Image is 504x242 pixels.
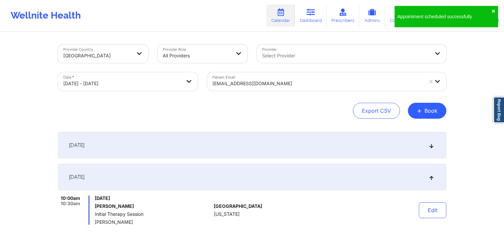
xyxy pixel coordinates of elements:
[385,5,413,27] a: Coaches
[419,202,446,218] button: Edit
[63,76,181,91] div: [DATE] - [DATE]
[95,219,211,225] span: [PERSON_NAME]
[95,212,211,217] span: Initial Therapy Session
[214,212,240,217] span: [US_STATE]
[493,97,504,123] a: Report Bug
[408,103,446,119] button: +Book
[212,76,423,91] div: [EMAIL_ADDRESS][DOMAIN_NAME]
[63,48,132,63] div: [GEOGRAPHIC_DATA]
[95,196,211,201] span: [DATE]
[353,103,400,119] button: Export CSV
[69,174,84,180] span: [DATE]
[491,9,495,14] button: close
[327,5,360,27] a: Prescribers
[359,5,385,27] a: Admins
[295,5,327,27] a: Dashboard
[163,48,231,63] div: All Providers
[95,204,211,209] h6: [PERSON_NAME]
[69,142,84,149] span: [DATE]
[214,204,262,209] span: [GEOGRAPHIC_DATA]
[397,13,491,20] div: Appointment scheduled successfully
[61,201,80,206] span: 10:30am
[266,5,295,27] a: Calendar
[61,196,80,201] span: 10:00am
[417,109,422,112] span: +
